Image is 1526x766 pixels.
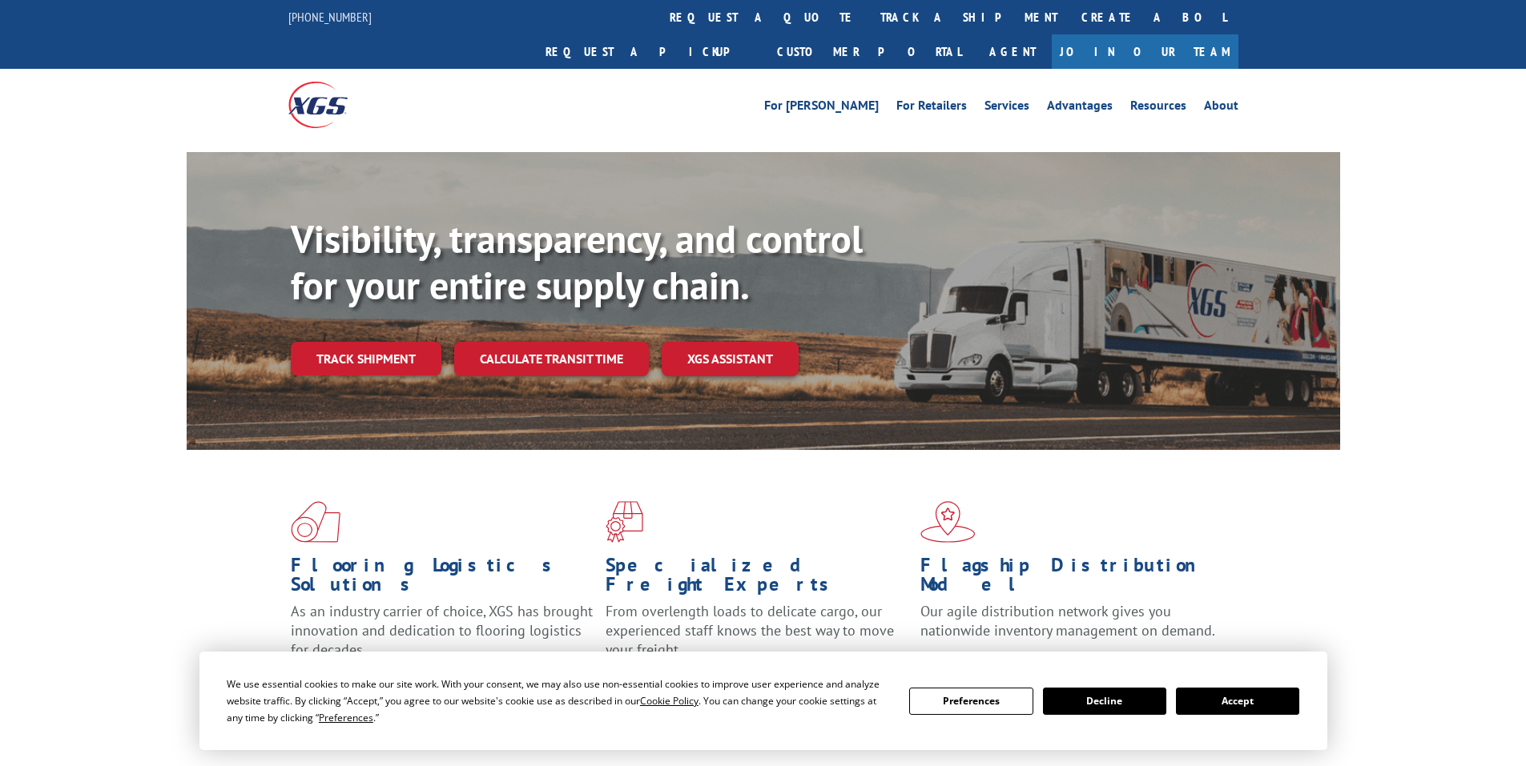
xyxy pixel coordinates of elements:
[606,555,908,602] h1: Specialized Freight Experts
[199,652,1327,750] div: Cookie Consent Prompt
[454,342,649,376] a: Calculate transit time
[764,99,879,117] a: For [PERSON_NAME]
[909,688,1033,715] button: Preferences
[1176,688,1299,715] button: Accept
[765,34,973,69] a: Customer Portal
[920,555,1223,602] h1: Flagship Distribution Model
[640,694,699,708] span: Cookie Policy
[1204,99,1238,117] a: About
[291,342,441,375] a: Track shipment
[606,501,643,543] img: xgs-icon-focused-on-flooring-red
[1047,99,1113,117] a: Advantages
[984,99,1029,117] a: Services
[1052,34,1238,69] a: Join Our Team
[291,501,340,543] img: xgs-icon-total-supply-chain-intelligence-red
[227,676,890,726] div: We use essential cookies to make our site work. With your consent, we may also use non-essential ...
[896,99,967,117] a: For Retailers
[920,602,1215,640] span: Our agile distribution network gives you nationwide inventory management on demand.
[288,9,372,25] a: [PHONE_NUMBER]
[1130,99,1186,117] a: Resources
[1043,688,1166,715] button: Decline
[606,602,908,673] p: From overlength loads to delicate cargo, our experienced staff knows the best way to move your fr...
[973,34,1052,69] a: Agent
[291,602,593,659] span: As an industry carrier of choice, XGS has brought innovation and dedication to flooring logistics...
[291,214,863,310] b: Visibility, transparency, and control for your entire supply chain.
[291,555,594,602] h1: Flooring Logistics Solutions
[920,501,976,543] img: xgs-icon-flagship-distribution-model-red
[533,34,765,69] a: Request a pickup
[319,711,373,724] span: Preferences
[662,342,799,376] a: XGS ASSISTANT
